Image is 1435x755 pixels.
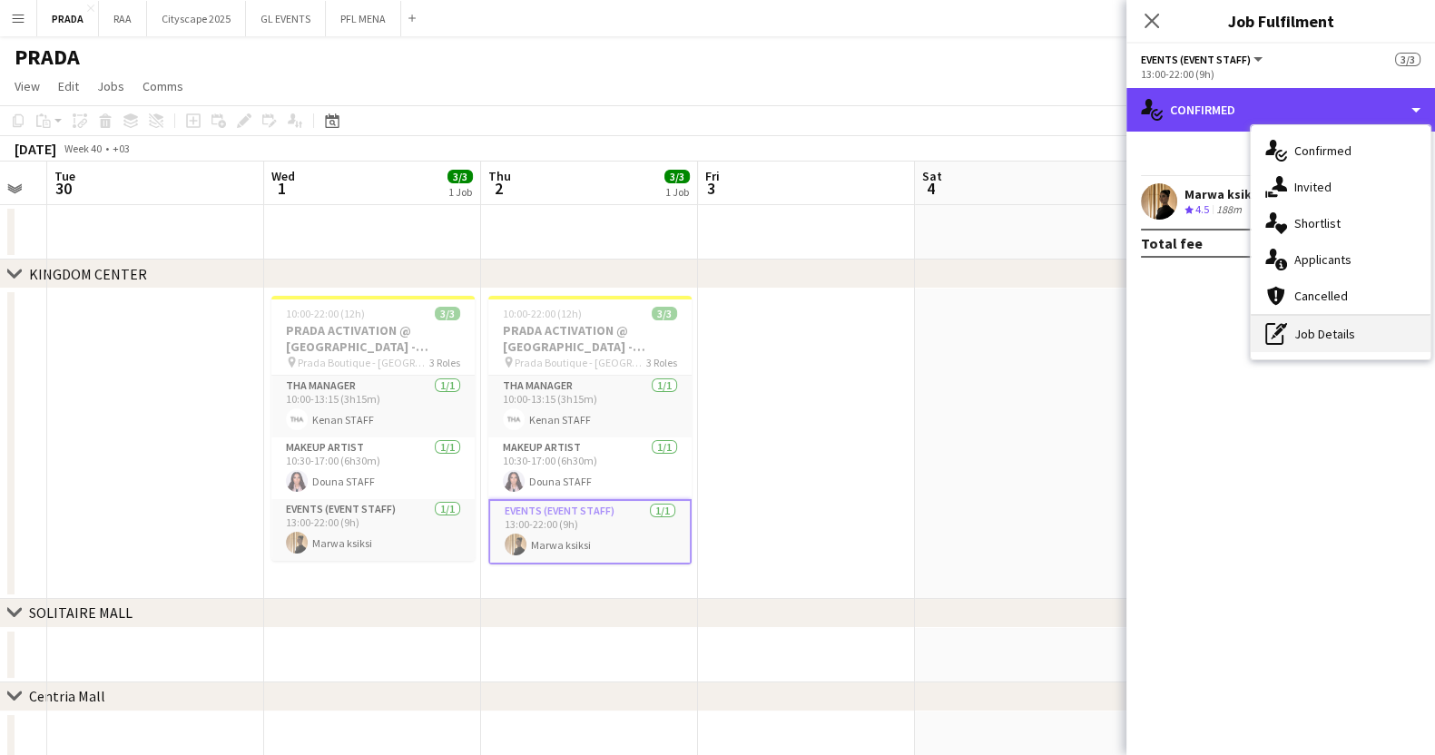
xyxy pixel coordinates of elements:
span: Wed [271,168,295,184]
span: Comms [143,78,183,94]
div: 1 Job [665,185,689,199]
div: Centria Mall [29,687,105,705]
span: Jobs [97,78,124,94]
span: Week 40 [60,142,105,155]
button: Events (Event Staff) [1141,53,1265,66]
app-card-role: Makeup Artist1/110:30-17:00 (6h30m)Douna STAFF [271,437,475,499]
app-job-card: 10:00-22:00 (12h)3/3PRADA ACTIVATION @ [GEOGRAPHIC_DATA] - [GEOGRAPHIC_DATA] Prada Boutique - [GE... [488,296,692,564]
div: [DATE] [15,140,56,158]
span: Invited [1294,179,1332,195]
span: 4.5 [1195,202,1209,216]
span: Prada Boutique - [GEOGRAPHIC_DATA] - [GEOGRAPHIC_DATA] [298,356,429,369]
div: 188m [1213,202,1245,218]
div: 1 Job [448,185,472,199]
span: Tue [54,168,75,184]
a: View [7,74,47,98]
span: Fri [705,168,720,184]
span: 3/3 [652,307,677,320]
span: 10:00-22:00 (12h) [286,307,365,320]
h3: PRADA ACTIVATION @ [GEOGRAPHIC_DATA] - [GEOGRAPHIC_DATA] [488,322,692,355]
app-card-role: Events (Event Staff)1/113:00-22:00 (9h)Marwa ksiksi [488,499,692,564]
span: 1 [269,178,295,199]
div: Job Details [1251,316,1430,352]
h3: Job Fulfilment [1126,9,1435,33]
span: Cancelled [1294,288,1348,304]
a: Edit [51,74,86,98]
span: Applicants [1294,251,1351,268]
app-job-card: 10:00-22:00 (12h)3/3PRADA ACTIVATION @ [GEOGRAPHIC_DATA] - [GEOGRAPHIC_DATA] Prada Boutique - [GE... [271,296,475,561]
span: Prada Boutique - [GEOGRAPHIC_DATA] - [GEOGRAPHIC_DATA] [515,356,646,369]
button: GL EVENTS [246,1,326,36]
span: 3 Roles [429,356,460,369]
a: Comms [135,74,191,98]
span: View [15,78,40,94]
button: Cityscape 2025 [147,1,246,36]
span: Sat [922,168,942,184]
span: Edit [58,78,79,94]
span: Thu [488,168,511,184]
span: 4 [919,178,942,199]
span: 10:00-22:00 (12h) [503,307,582,320]
div: Marwa ksiksi [1184,186,1262,202]
span: 3/3 [664,170,690,183]
app-card-role: Events (Event Staff)1/113:00-22:00 (9h)Marwa ksiksi [271,499,475,561]
div: KINGDOM CENTER [29,265,147,283]
div: SOLITAIRE MALL [29,603,133,622]
span: Confirmed [1294,142,1351,159]
app-card-role: THA Manager1/110:00-13:15 (3h15m)Kenan STAFF [271,376,475,437]
span: 3/3 [447,170,473,183]
span: Shortlist [1294,215,1341,231]
span: 3/3 [1395,53,1420,66]
app-card-role: Makeup Artist1/110:30-17:00 (6h30m)Douna STAFF [488,437,692,499]
div: 13:00-22:00 (9h) [1141,67,1420,81]
div: +03 [113,142,130,155]
span: 3/3 [435,307,460,320]
span: Events (Event Staff) [1141,53,1251,66]
div: Total fee [1141,234,1203,252]
span: 3 [703,178,720,199]
span: 30 [52,178,75,199]
button: PRADA [37,1,99,36]
div: Confirmed [1126,88,1435,132]
h3: PRADA ACTIVATION @ [GEOGRAPHIC_DATA] - [GEOGRAPHIC_DATA] [271,322,475,355]
button: PFL MENA [326,1,401,36]
app-card-role: THA Manager1/110:00-13:15 (3h15m)Kenan STAFF [488,376,692,437]
a: Jobs [90,74,132,98]
span: 3 Roles [646,356,677,369]
h1: PRADA [15,44,80,71]
button: RAA [99,1,147,36]
span: 2 [486,178,511,199]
